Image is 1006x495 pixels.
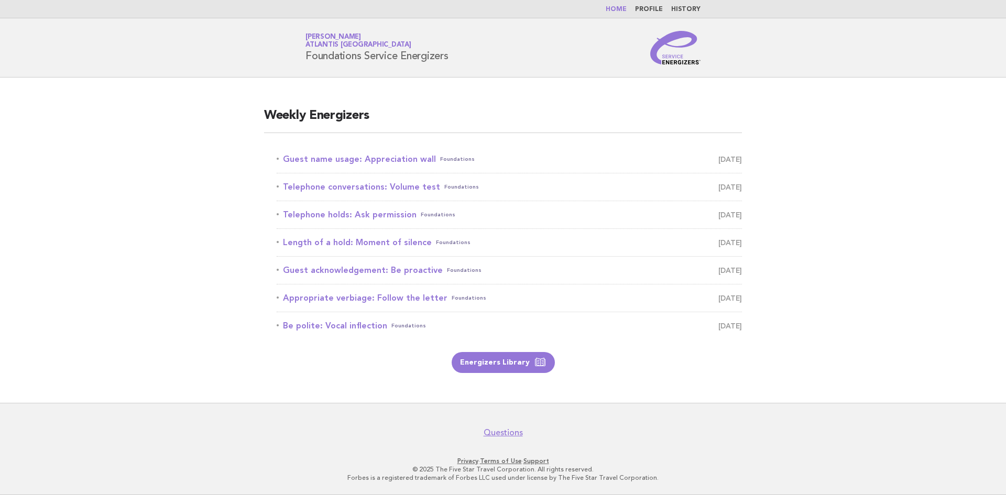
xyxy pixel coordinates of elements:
[606,6,627,13] a: Home
[718,263,742,278] span: [DATE]
[447,263,482,278] span: Foundations
[277,263,742,278] a: Guest acknowledgement: Be proactiveFoundations [DATE]
[182,474,824,482] p: Forbes is a registered trademark of Forbes LLC used under license by The Five Star Travel Corpora...
[523,457,549,465] a: Support
[436,235,471,250] span: Foundations
[264,107,742,133] h2: Weekly Energizers
[718,318,742,333] span: [DATE]
[480,457,522,465] a: Terms of Use
[305,42,411,49] span: Atlantis [GEOGRAPHIC_DATA]
[718,235,742,250] span: [DATE]
[277,180,742,194] a: Telephone conversations: Volume testFoundations [DATE]
[718,152,742,167] span: [DATE]
[671,6,701,13] a: History
[718,207,742,222] span: [DATE]
[182,465,824,474] p: © 2025 The Five Star Travel Corporation. All rights reserved.
[277,152,742,167] a: Guest name usage: Appreciation wallFoundations [DATE]
[277,291,742,305] a: Appropriate verbiage: Follow the letterFoundations [DATE]
[277,235,742,250] a: Length of a hold: Moment of silenceFoundations [DATE]
[277,318,742,333] a: Be polite: Vocal inflectionFoundations [DATE]
[444,180,479,194] span: Foundations
[305,34,411,48] a: [PERSON_NAME]Atlantis [GEOGRAPHIC_DATA]
[484,427,523,438] a: Questions
[718,291,742,305] span: [DATE]
[635,6,663,13] a: Profile
[457,457,478,465] a: Privacy
[718,180,742,194] span: [DATE]
[421,207,455,222] span: Foundations
[305,34,449,61] h1: Foundations Service Energizers
[452,352,555,373] a: Energizers Library
[650,31,701,64] img: Service Energizers
[277,207,742,222] a: Telephone holds: Ask permissionFoundations [DATE]
[452,291,486,305] span: Foundations
[391,318,426,333] span: Foundations
[182,457,824,465] p: · ·
[440,152,475,167] span: Foundations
